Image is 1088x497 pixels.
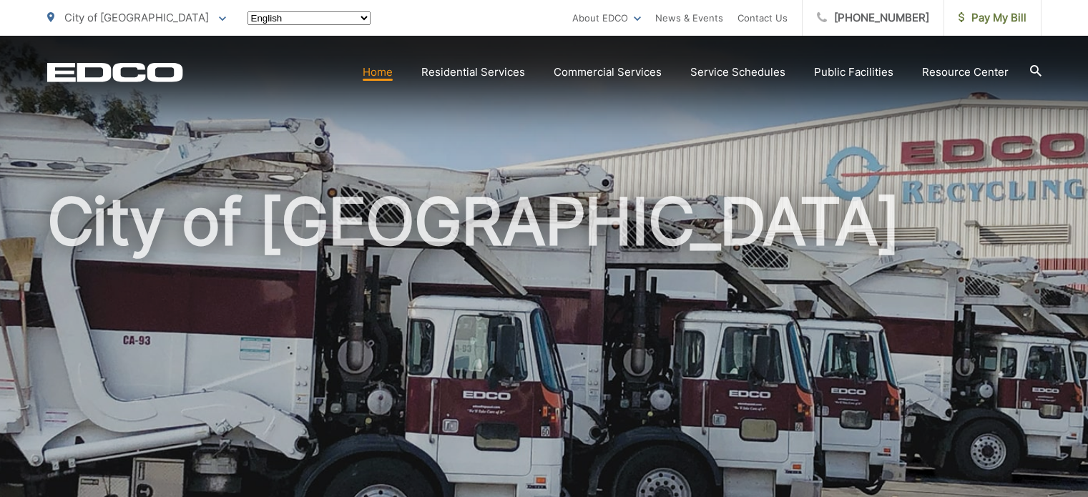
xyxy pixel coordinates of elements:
[64,11,209,24] span: City of [GEOGRAPHIC_DATA]
[814,64,893,81] a: Public Facilities
[47,62,183,82] a: EDCD logo. Return to the homepage.
[572,9,641,26] a: About EDCO
[363,64,393,81] a: Home
[655,9,723,26] a: News & Events
[690,64,785,81] a: Service Schedules
[421,64,525,81] a: Residential Services
[922,64,1009,81] a: Resource Center
[554,64,662,81] a: Commercial Services
[248,11,371,25] select: Select a language
[737,9,788,26] a: Contact Us
[959,9,1026,26] span: Pay My Bill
